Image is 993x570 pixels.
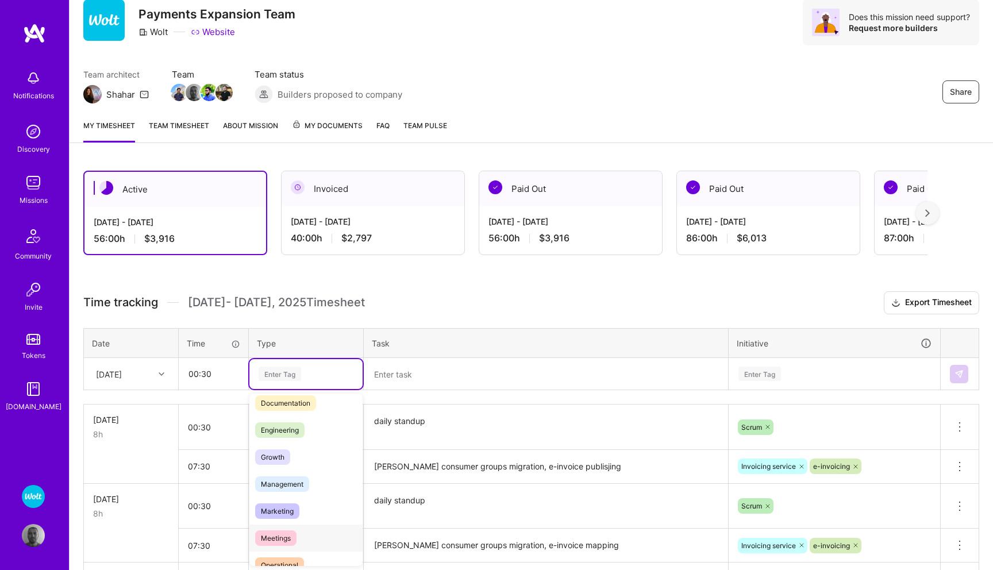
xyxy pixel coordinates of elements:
[925,209,930,217] img: right
[13,90,54,102] div: Notifications
[365,530,727,561] textarea: [PERSON_NAME] consumer groups migration, e-invoice mapping
[255,68,402,80] span: Team status
[179,491,248,521] input: HH:MM
[25,301,43,313] div: Invite
[884,291,979,314] button: Export Timesheet
[278,88,402,101] span: Builders proposed to company
[201,84,218,101] img: Team Member Avatar
[255,530,297,546] span: Meetings
[26,334,40,345] img: tokens
[140,90,149,99] i: icon Mail
[686,180,700,194] img: Paid Out
[741,462,796,471] span: Invoicing service
[849,22,970,33] div: Request more builders
[20,194,48,206] div: Missions
[22,120,45,143] img: discovery
[19,485,48,508] a: Wolt - Fintech: Payments Expansion Team
[17,143,50,155] div: Discovery
[813,462,850,471] span: e-invoicing
[179,530,248,561] input: HH:MM
[149,120,209,142] a: Team timesheet
[93,414,169,426] div: [DATE]
[188,295,365,310] span: [DATE] - [DATE] , 2025 Timesheet
[686,215,850,228] div: [DATE] - [DATE]
[93,428,169,440] div: 8h
[93,507,169,519] div: 8h
[249,328,364,358] th: Type
[83,120,135,142] a: My timesheet
[22,378,45,400] img: guide book
[292,120,363,132] span: My Documents
[365,451,727,483] textarea: [PERSON_NAME] consumer groups migration, e-invoice publisjing
[223,120,278,142] a: About Mission
[217,83,232,102] a: Team Member Avatar
[22,171,45,194] img: teamwork
[159,371,164,377] i: icon Chevron
[738,365,781,383] div: Enter Tag
[812,9,840,36] img: Avatar
[741,541,796,550] span: Invoicing service
[99,181,113,195] img: Active
[403,121,447,130] span: Team Pulse
[179,412,248,442] input: HH:MM
[737,232,767,244] span: $6,013
[84,172,266,207] div: Active
[94,233,257,245] div: 56:00 h
[950,86,972,98] span: Share
[83,85,102,103] img: Team Architect
[954,369,964,379] img: Submit
[172,68,232,80] span: Team
[202,83,217,102] a: Team Member Avatar
[365,485,727,528] textarea: daily standup
[23,23,46,44] img: logo
[291,180,305,194] img: Invoiced
[849,11,970,22] div: Does this mission need support?
[106,88,135,101] div: Shahar
[83,68,149,80] span: Team architect
[171,84,188,101] img: Team Member Avatar
[741,502,762,510] span: Scrum
[255,503,299,519] span: Marketing
[376,120,390,142] a: FAQ
[187,83,202,102] a: Team Member Avatar
[341,232,372,244] span: $2,797
[479,171,662,206] div: Paid Out
[488,215,653,228] div: [DATE] - [DATE]
[686,232,850,244] div: 86:00 h
[255,476,309,492] span: Management
[19,524,48,547] a: User Avatar
[96,368,122,380] div: [DATE]
[83,295,158,310] span: Time tracking
[6,400,61,413] div: [DOMAIN_NAME]
[22,278,45,301] img: Invite
[259,365,301,383] div: Enter Tag
[191,26,235,38] a: Website
[488,180,502,194] img: Paid Out
[138,28,148,37] i: icon CompanyGray
[179,451,248,482] input: HH:MM
[737,337,932,350] div: Initiative
[20,222,47,250] img: Community
[255,395,316,411] span: Documentation
[255,422,305,438] span: Engineering
[144,233,175,245] span: $3,916
[94,216,257,228] div: [DATE] - [DATE]
[138,26,168,38] div: Wolt
[187,337,240,349] div: Time
[403,120,447,142] a: Team Pulse
[22,349,45,361] div: Tokens
[891,297,900,309] i: icon Download
[84,328,179,358] th: Date
[138,7,295,21] h3: Payments Expansion Team
[741,423,762,432] span: Scrum
[292,120,363,142] a: My Documents
[291,232,455,244] div: 40:00 h
[22,67,45,90] img: bell
[255,449,290,465] span: Growth
[365,406,727,449] textarea: daily standup
[179,359,248,389] input: HH:MM
[282,171,464,206] div: Invoiced
[22,485,45,508] img: Wolt - Fintech: Payments Expansion Team
[813,541,850,550] span: e-invoicing
[364,328,729,358] th: Task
